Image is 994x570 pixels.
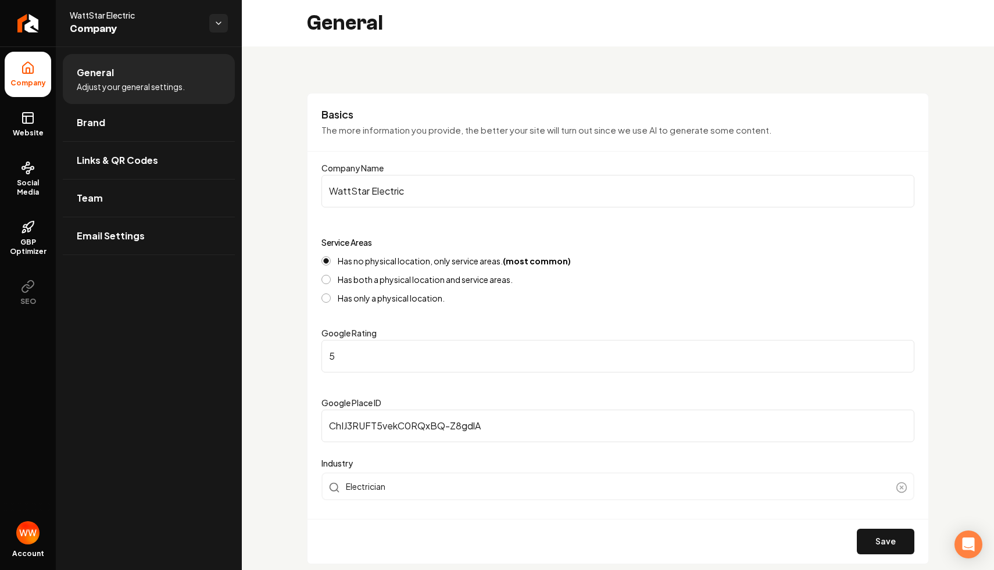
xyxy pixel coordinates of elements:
[63,180,235,217] a: Team
[8,128,48,138] span: Website
[77,191,103,205] span: Team
[338,257,571,265] label: Has no physical location, only service areas.
[338,294,445,302] label: Has only a physical location.
[503,256,571,266] strong: (most common)
[16,297,41,306] span: SEO
[5,152,51,206] a: Social Media
[5,270,51,316] button: SEO
[307,12,383,35] h2: General
[6,78,51,88] span: Company
[321,328,377,338] label: Google Rating
[16,521,40,544] img: Will Wallace
[321,124,914,137] p: The more information you provide, the better your site will turn out since we use AI to generate ...
[63,217,235,254] a: Email Settings
[70,21,200,37] span: Company
[77,116,105,130] span: Brand
[70,9,200,21] span: WattStar Electric
[77,66,114,80] span: General
[321,397,381,408] label: Google Place ID
[63,104,235,141] a: Brand
[77,81,185,92] span: Adjust your general settings.
[321,107,914,121] h3: Basics
[321,175,914,207] input: Company Name
[321,237,372,248] label: Service Areas
[5,211,51,266] a: GBP Optimizer
[321,410,914,442] input: Google Place ID
[338,275,513,284] label: Has both a physical location and service areas.
[321,163,384,173] label: Company Name
[857,529,914,554] button: Save
[12,549,44,558] span: Account
[321,456,914,470] label: Industry
[954,530,982,558] div: Open Intercom Messenger
[63,142,235,179] a: Links & QR Codes
[17,14,39,33] img: Rebolt Logo
[77,229,145,243] span: Email Settings
[5,178,51,197] span: Social Media
[16,521,40,544] button: Open user button
[321,340,914,372] input: Google Rating
[5,102,51,147] a: Website
[77,153,158,167] span: Links & QR Codes
[5,238,51,256] span: GBP Optimizer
